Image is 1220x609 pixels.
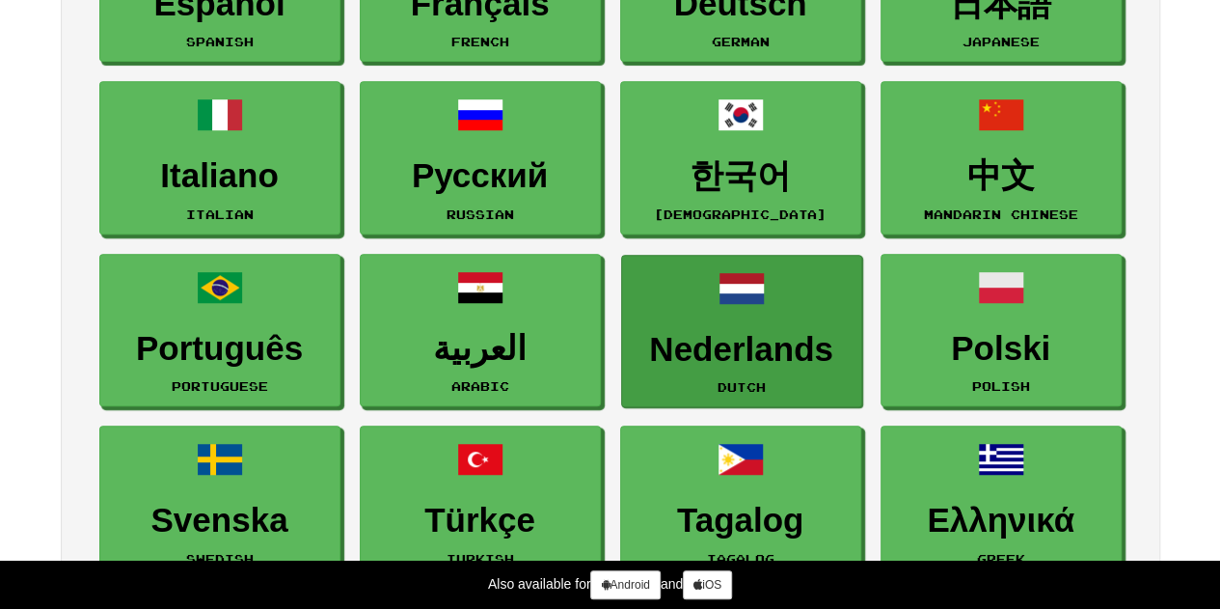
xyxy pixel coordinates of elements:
h3: Svenska [110,502,330,540]
small: German [712,35,770,48]
a: TagalogTagalog [620,426,861,579]
h3: Türkçe [370,502,590,540]
small: Russian [447,208,514,221]
small: Italian [186,208,254,221]
small: Arabic [451,379,509,393]
a: 中文Mandarin Chinese [881,81,1122,235]
small: Greek [977,552,1025,566]
a: ΕλληνικάGreek [881,426,1122,579]
a: Android [590,570,660,599]
small: French [451,35,509,48]
a: ItalianoItalian [99,81,340,235]
small: Dutch [718,380,766,394]
a: iOS [683,570,732,599]
h3: Português [110,330,330,368]
a: PolskiPolish [881,254,1122,407]
h3: Русский [370,157,590,195]
a: SvenskaSwedish [99,426,340,579]
a: PortuguêsPortuguese [99,254,340,407]
a: РусскийRussian [360,81,601,235]
h3: 中文 [891,157,1111,195]
small: Turkish [447,552,514,566]
h3: 한국어 [631,157,851,195]
small: Japanese [962,35,1040,48]
small: Mandarin Chinese [924,208,1078,221]
h3: Ελληνικά [891,502,1111,540]
small: Spanish [186,35,254,48]
a: TürkçeTurkish [360,426,601,579]
small: Portuguese [172,379,268,393]
a: 한국어[DEMOGRAPHIC_DATA] [620,81,861,235]
small: [DEMOGRAPHIC_DATA] [654,208,827,221]
a: العربيةArabic [360,254,601,407]
h3: العربية [370,330,590,368]
small: Swedish [186,552,254,566]
a: NederlandsDutch [621,255,862,408]
h3: Polski [891,330,1111,368]
small: Tagalog [707,552,774,566]
h3: Italiano [110,157,330,195]
small: Polish [972,379,1030,393]
h3: Tagalog [631,502,851,540]
h3: Nederlands [632,331,852,369]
